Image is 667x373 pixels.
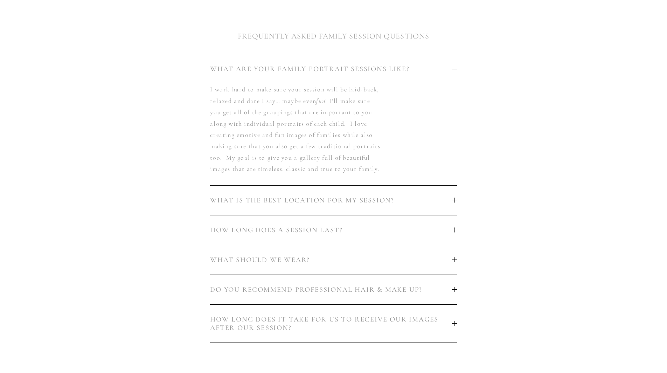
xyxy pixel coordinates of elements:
[210,54,457,84] button: WHAT ARE YOUR FAMILY PORTRAIT SESSIONS LIKE?
[210,84,457,185] div: WHAT ARE YOUR FAMILY PORTRAIT SESSIONS LIKE?
[210,186,457,215] button: WHAT IS THE BEST LOCATION FOR MY SESSION?
[210,84,383,174] p: I work hard to make sure your session will be laid-back, relaxed and dare I say… maybe even ! I’l...
[210,226,452,234] span: HOW LONG DOES A SESSION LAST?
[210,285,452,294] span: DO YOU RECOMMEND PROFESSIONAL HAIR & MAKE UP?
[81,30,586,42] h2: FREQUENTLY ASKED FAMILY SESSION QUESTIONS
[210,215,457,245] button: HOW LONG DOES A SESSION LAST?
[210,196,452,205] span: WHAT IS THE BEST LOCATION FOR MY SESSION?
[210,256,452,264] span: WHAT SHOULD WE WEAR?
[316,97,325,105] em: fun
[210,305,457,343] button: HOW LONG DOES IT TAKE FOR US TO RECEIVE OUR IMAGES AFTER OUR SESSION?
[210,245,457,275] button: WHAT SHOULD WE WEAR?
[210,65,452,73] span: WHAT ARE YOUR FAMILY PORTRAIT SESSIONS LIKE?
[210,275,457,304] button: DO YOU RECOMMEND PROFESSIONAL HAIR & MAKE UP?
[210,315,452,332] span: HOW LONG DOES IT TAKE FOR US TO RECEIVE OUR IMAGES AFTER OUR SESSION?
